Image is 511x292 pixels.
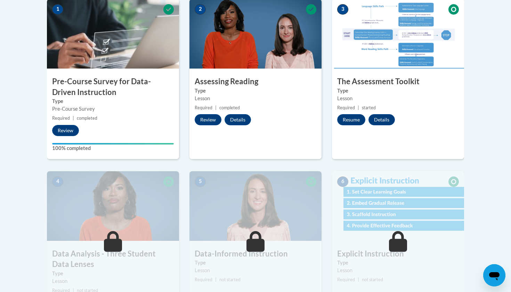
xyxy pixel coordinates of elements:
[337,267,459,274] div: Lesson
[225,114,251,125] button: Details
[52,105,174,113] div: Pre-Course Survey
[73,116,74,121] span: |
[337,259,459,267] label: Type
[195,87,316,95] label: Type
[368,114,395,125] button: Details
[189,76,322,87] h3: Assessing Reading
[52,4,63,15] span: 1
[215,277,217,282] span: |
[362,277,383,282] span: not started
[195,277,212,282] span: Required
[52,125,79,136] button: Review
[219,277,241,282] span: not started
[358,277,359,282] span: |
[52,144,174,152] label: 100% completed
[52,116,70,121] span: Required
[52,277,174,285] div: Lesson
[77,116,97,121] span: completed
[195,267,316,274] div: Lesson
[47,248,179,270] h3: Data Analysis - Three Student Data Lenses
[337,105,355,110] span: Required
[47,76,179,98] h3: Pre-Course Survey for Data-Driven Instruction
[337,87,459,95] label: Type
[195,95,316,102] div: Lesson
[195,114,221,125] button: Review
[189,171,322,241] img: Course Image
[47,171,179,241] img: Course Image
[362,105,376,110] span: started
[189,248,322,259] h3: Data-Informed Instruction
[195,105,212,110] span: Required
[483,264,505,286] iframe: Button to launch messaging window
[52,270,174,277] label: Type
[337,277,355,282] span: Required
[337,95,459,102] div: Lesson
[332,76,464,87] h3: The Assessment Toolkit
[52,97,174,105] label: Type
[358,105,359,110] span: |
[337,4,348,15] span: 3
[52,143,174,144] div: Your progress
[52,176,63,187] span: 4
[195,259,316,267] label: Type
[195,4,206,15] span: 2
[337,114,365,125] button: Resume
[332,171,464,241] img: Course Image
[215,105,217,110] span: |
[332,248,464,259] h3: Explicit Instruction
[219,105,240,110] span: completed
[337,176,348,187] span: 6
[195,176,206,187] span: 5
